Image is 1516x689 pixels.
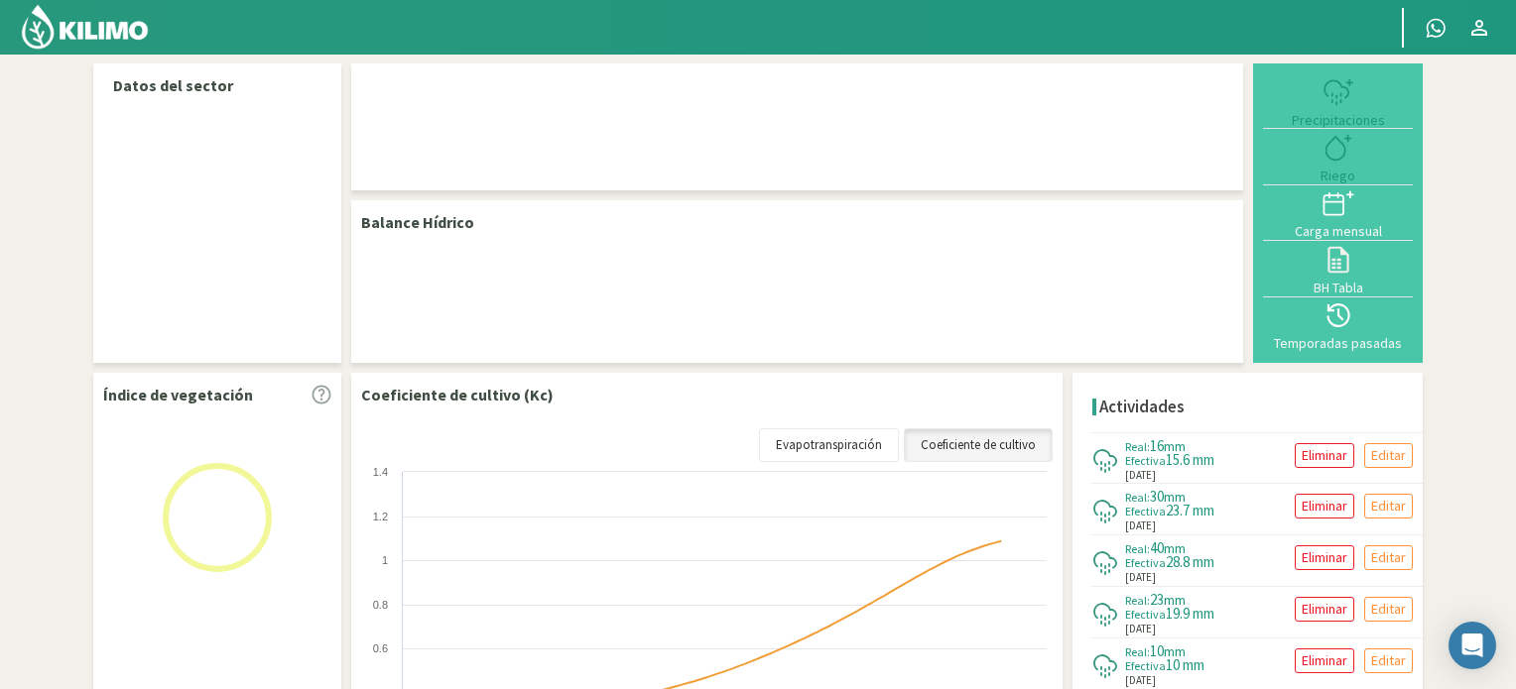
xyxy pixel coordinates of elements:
span: 16 [1150,436,1164,455]
span: Efectiva [1125,504,1166,518]
div: Carga mensual [1269,224,1407,238]
span: 30 [1150,487,1164,506]
p: Editar [1371,444,1406,467]
button: Riego [1263,129,1413,184]
button: Editar [1364,494,1413,518]
p: Eliminar [1302,546,1347,569]
text: 1 [382,554,388,566]
p: Eliminar [1302,598,1347,621]
span: Real: [1125,439,1150,454]
div: Precipitaciones [1269,113,1407,127]
span: Efectiva [1125,555,1166,570]
button: Editar [1364,443,1413,468]
img: Kilimo [20,3,150,51]
button: Eliminar [1295,545,1354,570]
button: BH Tabla [1263,241,1413,296]
span: mm [1164,539,1186,557]
button: Eliminar [1295,443,1354,468]
span: [DATE] [1125,621,1156,637]
span: 23.7 mm [1166,501,1214,519]
p: Editar [1371,546,1406,569]
span: Efectiva [1125,607,1166,622]
span: 23 [1150,590,1164,609]
span: 28.8 mm [1166,552,1214,571]
span: Real: [1125,541,1150,556]
img: Loading... [118,418,316,617]
span: Efectiva [1125,453,1166,468]
span: Real: [1125,644,1150,659]
button: Eliminar [1295,494,1354,518]
span: 10 mm [1166,655,1204,674]
text: 1.2 [373,511,388,522]
button: Eliminar [1295,597,1354,622]
span: [DATE] [1125,517,1156,534]
text: 0.8 [373,599,388,611]
span: mm [1164,437,1186,455]
button: Carga mensual [1263,185,1413,241]
p: Datos del sector [113,73,321,97]
p: Balance Hídrico [361,210,474,234]
p: Coeficiente de cultivo (Kc) [361,383,554,406]
span: mm [1164,642,1186,660]
span: [DATE] [1125,672,1156,689]
div: Open Intercom Messenger [1449,622,1496,669]
span: 19.9 mm [1166,604,1214,623]
div: Riego [1269,169,1407,182]
span: 40 [1150,538,1164,557]
span: Efectiva [1125,658,1166,673]
p: Eliminar [1302,649,1347,672]
p: Editar [1371,649,1406,672]
p: Índice de vegetación [103,383,253,406]
span: mm [1164,488,1186,506]
h4: Actividades [1099,398,1185,416]
text: 1.4 [373,466,388,478]
a: Coeficiente de cultivo [904,428,1053,462]
button: Precipitaciones [1263,73,1413,129]
span: 10 [1150,641,1164,660]
p: Eliminar [1302,495,1347,517]
p: Editar [1371,495,1406,517]
span: 15.6 mm [1166,450,1214,469]
button: Eliminar [1295,648,1354,673]
span: Real: [1125,490,1150,505]
div: Temporadas pasadas [1269,336,1407,350]
button: Editar [1364,597,1413,622]
span: [DATE] [1125,467,1156,484]
button: Temporadas pasadas [1263,297,1413,353]
text: 0.6 [373,642,388,654]
span: mm [1164,591,1186,609]
button: Editar [1364,545,1413,570]
p: Editar [1371,598,1406,621]
span: Real: [1125,593,1150,608]
button: Editar [1364,648,1413,673]
div: BH Tabla [1269,281,1407,294]
span: [DATE] [1125,569,1156,586]
a: Evapotranspiración [759,428,899,462]
p: Eliminar [1302,444,1347,467]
